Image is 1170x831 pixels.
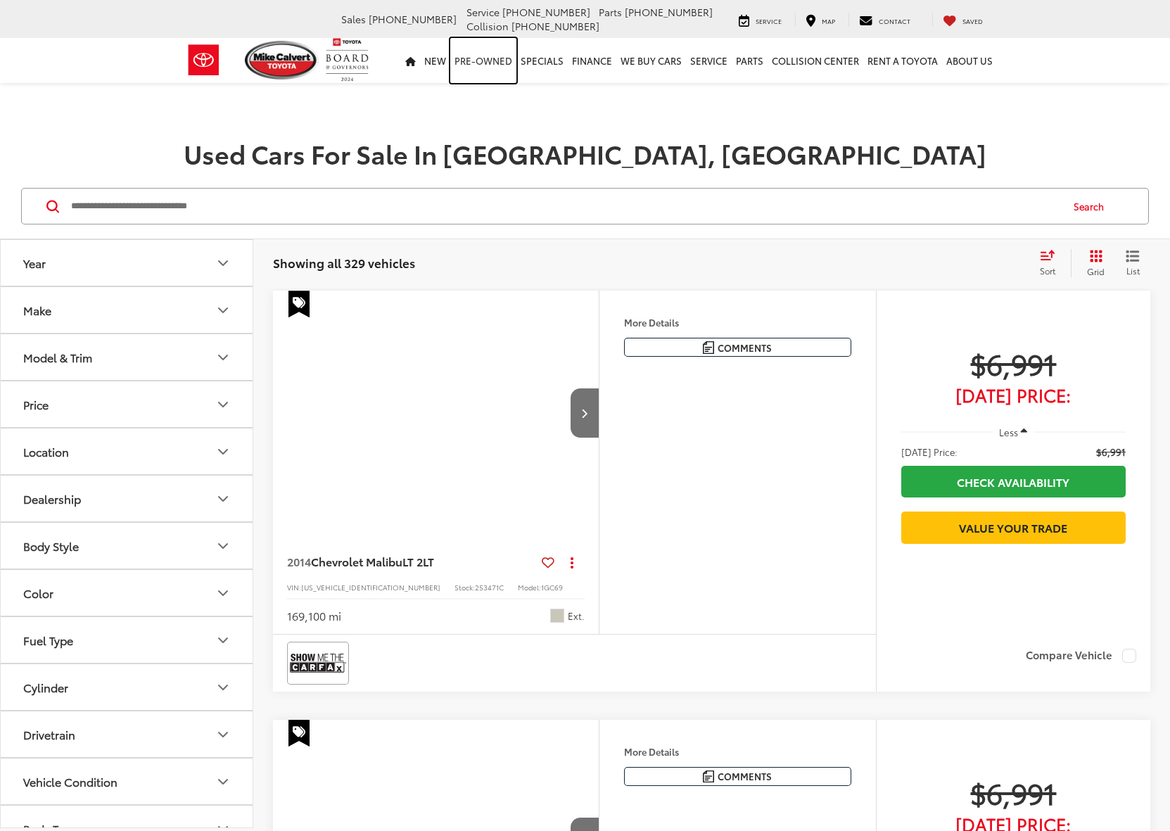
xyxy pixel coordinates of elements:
[401,38,420,83] a: Home
[1,429,254,474] button: LocationLocation
[541,582,563,592] span: 1GC69
[288,720,310,747] span: Special
[518,582,541,592] span: Model:
[728,13,792,27] a: Service
[571,388,599,438] button: Next image
[686,38,732,83] a: Service
[341,12,366,26] span: Sales
[1026,649,1136,663] label: Compare Vehicle
[466,19,509,33] span: Collision
[1096,445,1126,459] span: $6,991
[560,550,585,574] button: Actions
[703,341,714,353] img: Comments
[901,775,1126,810] span: $6,991
[624,338,851,357] button: Comments
[466,5,500,19] span: Service
[1,287,254,333] button: MakeMake
[901,817,1126,831] span: [DATE] Price:
[1,476,254,521] button: DealershipDealership
[1115,249,1150,277] button: List View
[369,12,457,26] span: [PHONE_NUMBER]
[756,16,782,25] span: Service
[732,38,768,83] a: Parts
[23,492,81,505] div: Dealership
[901,388,1126,402] span: [DATE] Price:
[718,770,772,783] span: Comments
[511,19,599,33] span: [PHONE_NUMBER]
[1,664,254,710] button: CylinderCylinder
[1,570,254,616] button: ColorColor
[70,189,1060,223] input: Search by Make, Model, or Keyword
[999,426,1018,438] span: Less
[177,37,230,83] img: Toyota
[568,38,616,83] a: Finance
[215,773,231,790] div: Vehicle Condition
[1040,265,1055,277] span: Sort
[290,645,346,682] img: View CARFAX report
[23,398,49,411] div: Price
[1,523,254,569] button: Body StyleBody Style
[288,291,310,317] span: Special
[215,538,231,554] div: Body Style
[1,711,254,757] button: DrivetrainDrivetrain
[1,617,254,663] button: Fuel TypeFuel Type
[23,775,117,788] div: Vehicle Condition
[23,586,53,600] div: Color
[624,317,851,327] h4: More Details
[942,38,997,83] a: About Us
[215,302,231,319] div: Make
[215,349,231,366] div: Model & Trim
[502,5,590,19] span: [PHONE_NUMBER]
[450,38,516,83] a: Pre-Owned
[1,759,254,804] button: Vehicle ConditionVehicle Condition
[1,381,254,427] button: PricePrice
[215,443,231,460] div: Location
[215,585,231,602] div: Color
[215,490,231,507] div: Dealership
[568,609,585,623] span: Ext.
[822,16,835,25] span: Map
[901,445,958,459] span: [DATE] Price:
[768,38,863,83] a: Collision Center
[795,13,846,27] a: Map
[571,557,573,568] span: dropdown dots
[287,554,536,569] a: 2014Chevrolet MalibuLT 2LT
[287,608,341,624] div: 169,100 mi
[215,632,231,649] div: Fuel Type
[215,255,231,272] div: Year
[23,728,75,741] div: Drivetrain
[703,770,714,782] img: Comments
[624,767,851,786] button: Comments
[901,512,1126,543] a: Value Your Trade
[932,13,993,27] a: My Saved Vehicles
[624,747,851,756] h4: More Details
[23,539,79,552] div: Body Style
[23,445,69,458] div: Location
[616,38,686,83] a: WE BUY CARS
[1071,249,1115,277] button: Grid View
[901,466,1126,497] a: Check Availability
[245,41,319,80] img: Mike Calvert Toyota
[311,553,402,569] span: Chevrolet Malibu
[879,16,910,25] span: Contact
[273,254,415,271] span: Showing all 329 vehicles
[402,553,434,569] span: LT 2LT
[993,419,1035,445] button: Less
[454,582,475,592] span: Stock:
[215,726,231,743] div: Drivetrain
[550,609,564,623] span: Champagne Silver Metallic
[962,16,983,25] span: Saved
[1033,249,1071,277] button: Select sort value
[1126,265,1140,277] span: List
[23,256,46,269] div: Year
[1,240,254,286] button: YearYear
[23,303,51,317] div: Make
[23,680,68,694] div: Cylinder
[215,396,231,413] div: Price
[599,5,622,19] span: Parts
[1,334,254,380] button: Model & TrimModel & Trim
[301,582,440,592] span: [US_VEHICLE_IDENTIFICATION_NUMBER]
[848,13,921,27] a: Contact
[863,38,942,83] a: Rent a Toyota
[23,633,73,647] div: Fuel Type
